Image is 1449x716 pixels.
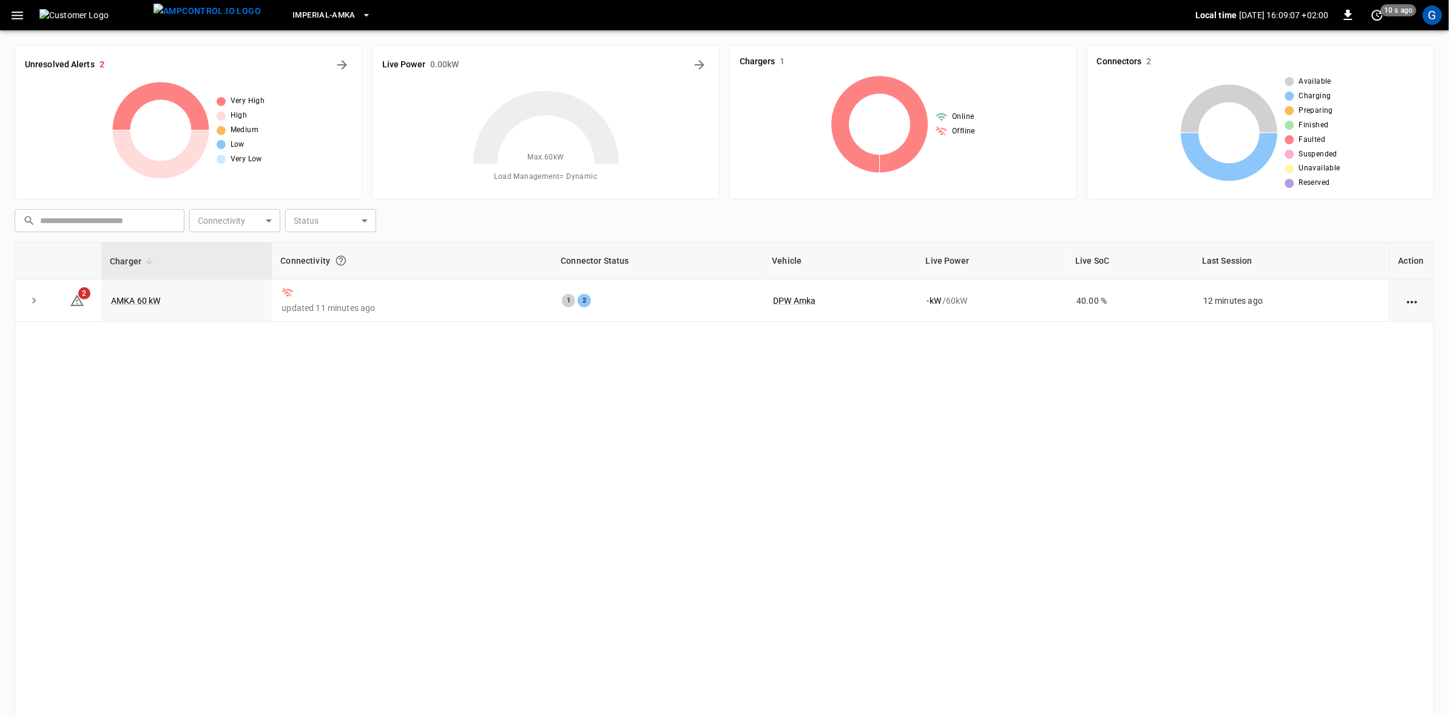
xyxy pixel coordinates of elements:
[1195,9,1237,21] p: Local time
[578,294,591,307] div: 2
[382,58,425,72] h6: Live Power
[1240,9,1329,21] p: [DATE] 16:09:07 +02:00
[917,243,1067,279] th: Live Power
[552,243,763,279] th: Connector Status
[1067,243,1194,279] th: Live SoC
[330,250,352,272] button: Connection between the charger and our software.
[292,8,356,22] span: Imperial-Amka
[1299,76,1332,88] span: Available
[1423,5,1442,25] div: profile-icon
[110,254,157,269] span: Charger
[953,111,974,123] span: Online
[282,302,542,314] p: updated 11 minutes ago
[280,250,544,272] div: Connectivity
[154,4,261,19] img: ampcontrol.io logo
[1194,279,1390,322] td: 12 minutes ago
[70,295,84,304] a: 2
[78,287,90,299] span: 2
[953,125,976,138] span: Offline
[1299,119,1329,132] span: Finished
[288,4,376,27] button: Imperial-Amka
[690,55,709,75] button: Energy Overview
[1194,243,1390,279] th: Last Session
[111,296,161,306] a: AMKA 60 kW
[1405,295,1420,307] div: action cell options
[333,55,352,75] button: All Alerts
[100,58,104,72] h6: 2
[1390,243,1434,279] th: Action
[1368,5,1387,25] button: set refresh interval
[25,292,43,310] button: expand row
[927,295,1058,307] div: / 60 kW
[1299,162,1340,175] span: Unavailable
[231,110,248,122] span: High
[562,294,575,307] div: 1
[763,243,917,279] th: Vehicle
[1299,90,1331,102] span: Charging
[1381,4,1417,16] span: 10 s ago
[25,58,95,72] h6: Unresolved Alerts
[495,171,598,183] span: Load Management = Dynamic
[1067,279,1194,322] td: 40.00 %
[1299,105,1334,117] span: Preparing
[1299,134,1326,146] span: Faulted
[740,55,775,69] h6: Chargers
[1299,177,1330,189] span: Reserved
[430,58,459,72] h6: 0.00 kW
[1147,55,1152,69] h6: 2
[231,153,262,166] span: Very Low
[780,55,785,69] h6: 1
[231,124,258,136] span: Medium
[1097,55,1142,69] h6: Connectors
[1299,149,1338,161] span: Suspended
[927,295,941,307] p: - kW
[231,139,245,151] span: Low
[231,95,265,107] span: Very High
[39,9,149,21] img: Customer Logo
[773,296,816,306] a: DPW Amka
[527,152,564,164] span: Max. 60 kW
